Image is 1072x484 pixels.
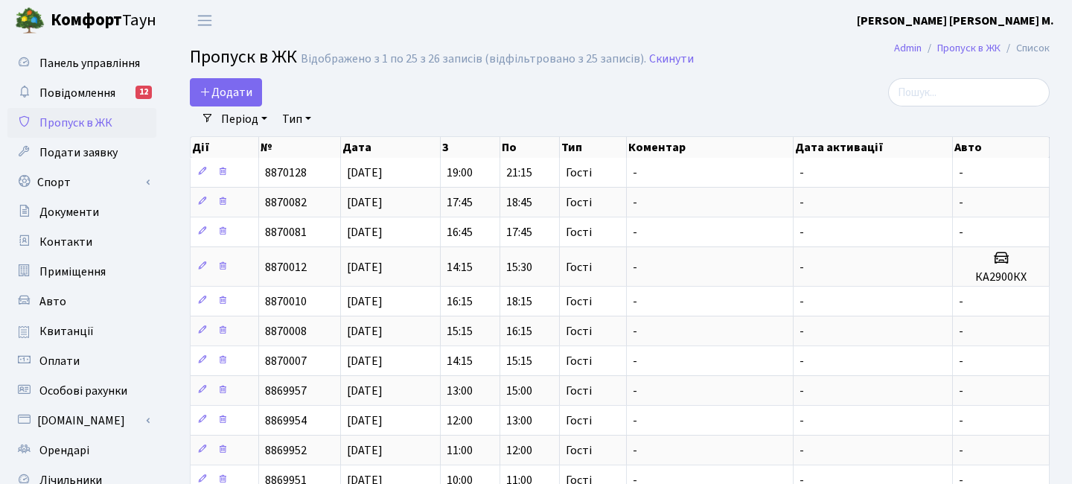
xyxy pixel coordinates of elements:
span: Пропуск в ЖК [39,115,112,131]
span: Документи [39,204,99,220]
span: 8869952 [265,442,307,459]
input: Пошук... [888,78,1050,106]
a: [PERSON_NAME] [PERSON_NAME] М. [857,12,1054,30]
span: Гості [566,167,592,179]
span: 16:15 [506,323,532,340]
span: - [959,383,963,399]
span: [DATE] [347,224,383,241]
a: Пропуск в ЖК [937,40,1001,56]
span: [DATE] [347,323,383,340]
span: - [633,383,637,399]
span: 18:45 [506,194,532,211]
span: Гості [566,296,592,308]
a: Пропуск в ЖК [7,108,156,138]
span: - [633,194,637,211]
span: [DATE] [347,442,383,459]
a: Подати заявку [7,138,156,168]
a: Тип [276,106,317,132]
span: - [800,224,804,241]
span: 18:15 [506,293,532,310]
a: Повідомлення12 [7,78,156,108]
a: Контакти [7,227,156,257]
div: 12 [135,86,152,99]
span: - [633,293,637,310]
th: Дії [191,137,259,158]
span: - [959,165,963,181]
span: 13:00 [506,413,532,429]
span: 8870010 [265,293,307,310]
a: Квитанції [7,316,156,346]
span: 8870012 [265,259,307,276]
span: 15:15 [447,323,473,340]
span: - [800,383,804,399]
span: Повідомлення [39,85,115,101]
span: 8870007 [265,353,307,369]
a: Приміщення [7,257,156,287]
span: Гості [566,385,592,397]
th: Авто [953,137,1050,158]
span: Авто [39,293,66,310]
span: Оплати [39,353,80,369]
th: По [500,137,560,158]
span: Гості [566,415,592,427]
span: 8870008 [265,323,307,340]
span: - [633,165,637,181]
span: - [633,224,637,241]
span: Гості [566,261,592,273]
span: Додати [200,84,252,101]
a: [DOMAIN_NAME] [7,406,156,436]
span: 8870081 [265,224,307,241]
h5: КА2900КХ [959,270,1043,284]
span: - [959,194,963,211]
span: - [800,293,804,310]
th: Дата активації [794,137,953,158]
nav: breadcrumb [872,33,1072,64]
span: - [633,442,637,459]
span: Панель управління [39,55,140,71]
span: 11:00 [447,442,473,459]
span: 8869954 [265,413,307,429]
a: Документи [7,197,156,227]
span: 14:15 [447,259,473,276]
a: Особові рахунки [7,376,156,406]
span: - [959,224,963,241]
a: Скинути [649,52,694,66]
span: - [800,323,804,340]
a: Орендарі [7,436,156,465]
span: - [633,259,637,276]
span: [DATE] [347,165,383,181]
span: 8870082 [265,194,307,211]
b: [PERSON_NAME] [PERSON_NAME] М. [857,13,1054,29]
span: Пропуск в ЖК [190,44,297,70]
span: 12:00 [447,413,473,429]
span: Гості [566,355,592,367]
a: Панель управління [7,48,156,78]
span: Контакти [39,234,92,250]
span: [DATE] [347,194,383,211]
th: № [259,137,341,158]
span: [DATE] [347,259,383,276]
span: Гості [566,445,592,456]
a: Додати [190,78,262,106]
a: Оплати [7,346,156,376]
span: [DATE] [347,293,383,310]
span: - [633,323,637,340]
span: 21:15 [506,165,532,181]
span: 19:00 [447,165,473,181]
span: 16:15 [447,293,473,310]
th: Коментар [627,137,794,158]
img: logo.png [15,6,45,36]
span: Приміщення [39,264,106,280]
span: - [959,353,963,369]
a: Admin [894,40,922,56]
span: 8870128 [265,165,307,181]
span: Таун [51,8,156,34]
span: [DATE] [347,413,383,429]
span: 16:45 [447,224,473,241]
span: 17:45 [447,194,473,211]
span: - [800,259,804,276]
span: - [800,442,804,459]
span: - [800,413,804,429]
span: Особові рахунки [39,383,127,399]
span: - [959,293,963,310]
